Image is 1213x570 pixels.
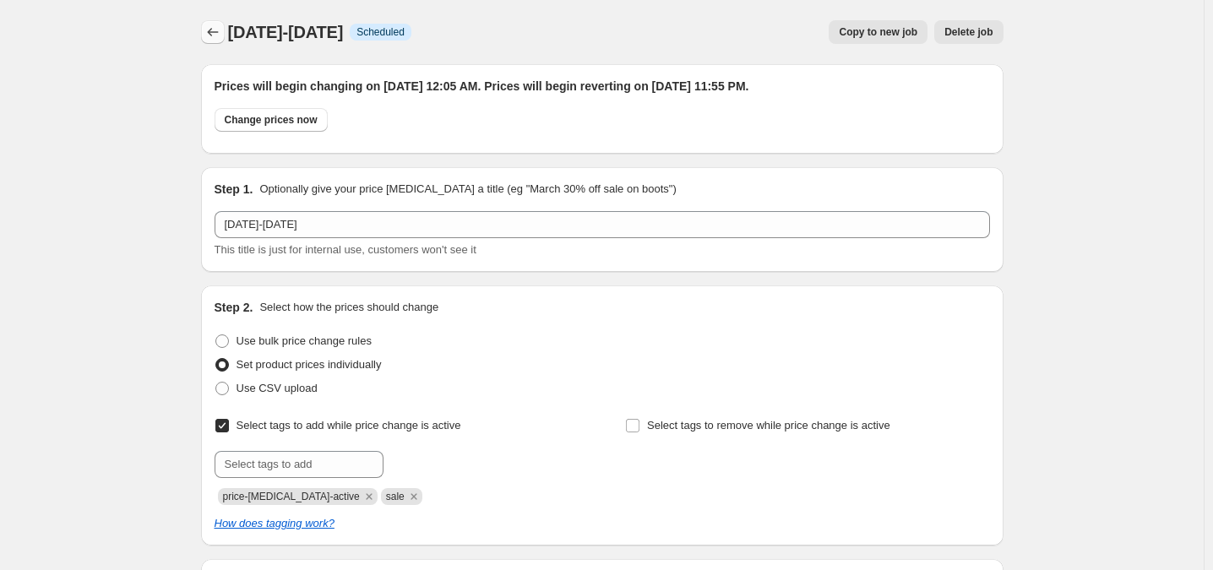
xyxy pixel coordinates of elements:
[215,181,253,198] h2: Step 1.
[201,20,225,44] button: Price change jobs
[237,419,461,432] span: Select tags to add while price change is active
[215,517,335,529] a: How does tagging work?
[362,489,377,504] button: Remove price-change-job-active
[829,20,927,44] button: Copy to new job
[406,489,422,504] button: Remove sale
[259,181,676,198] p: Optionally give your price [MEDICAL_DATA] a title (eg "March 30% off sale on boots")
[356,25,405,39] span: Scheduled
[228,23,344,41] span: [DATE]-[DATE]
[225,113,318,127] span: Change prices now
[386,491,405,502] span: sale
[215,451,383,478] input: Select tags to add
[237,358,382,371] span: Set product prices individually
[223,491,360,502] span: price-change-job-active
[215,78,990,95] h2: Prices will begin changing on [DATE] 12:05 AM. Prices will begin reverting on [DATE] 11:55 PM.
[237,334,372,347] span: Use bulk price change rules
[215,211,990,238] input: 30% off holiday sale
[647,419,890,432] span: Select tags to remove while price change is active
[839,25,917,39] span: Copy to new job
[215,243,476,256] span: This title is just for internal use, customers won't see it
[215,299,253,316] h2: Step 2.
[237,382,318,394] span: Use CSV upload
[215,108,328,132] button: Change prices now
[259,299,438,316] p: Select how the prices should change
[934,20,1003,44] button: Delete job
[944,25,993,39] span: Delete job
